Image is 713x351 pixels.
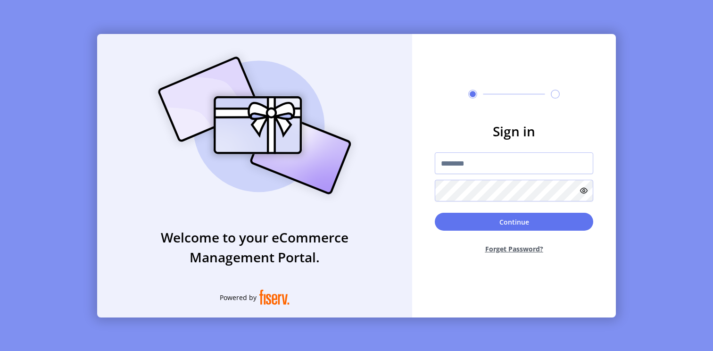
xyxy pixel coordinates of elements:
[97,227,412,267] h3: Welcome to your eCommerce Management Portal.
[435,236,593,261] button: Forget Password?
[144,46,365,205] img: card_Illustration.svg
[435,121,593,141] h3: Sign in
[220,292,257,302] span: Powered by
[435,213,593,231] button: Continue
